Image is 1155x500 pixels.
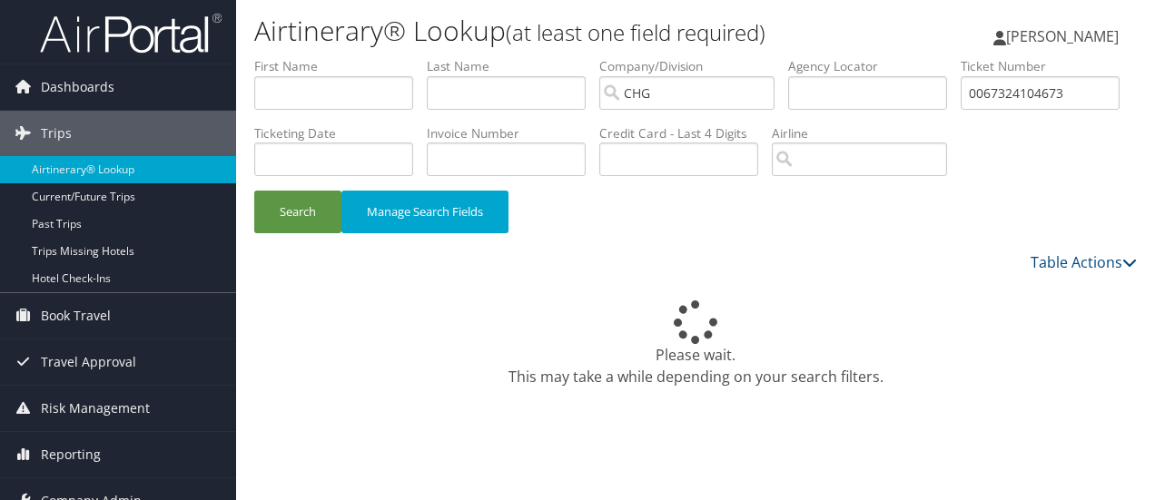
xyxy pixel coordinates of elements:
[41,386,150,431] span: Risk Management
[599,124,772,142] label: Credit Card - Last 4 Digits
[788,57,961,75] label: Agency Locator
[41,111,72,156] span: Trips
[427,57,599,75] label: Last Name
[40,12,222,54] img: airportal-logo.png
[41,339,136,385] span: Travel Approval
[254,12,843,50] h1: Airtinerary® Lookup
[1031,252,1137,272] a: Table Actions
[506,17,765,47] small: (at least one field required)
[41,293,111,338] span: Book Travel
[254,57,427,75] label: First Name
[41,64,114,110] span: Dashboards
[254,124,427,142] label: Ticketing Date
[961,57,1133,75] label: Ticket Number
[993,9,1137,64] a: [PERSON_NAME]
[341,191,508,233] button: Manage Search Fields
[1006,26,1119,46] span: [PERSON_NAME]
[41,432,101,477] span: Reporting
[254,300,1137,387] div: Please wait. This may take a while depending on your search filters.
[254,191,341,233] button: Search
[599,57,788,75] label: Company/Division
[427,124,599,142] label: Invoice Number
[772,124,961,142] label: Airline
